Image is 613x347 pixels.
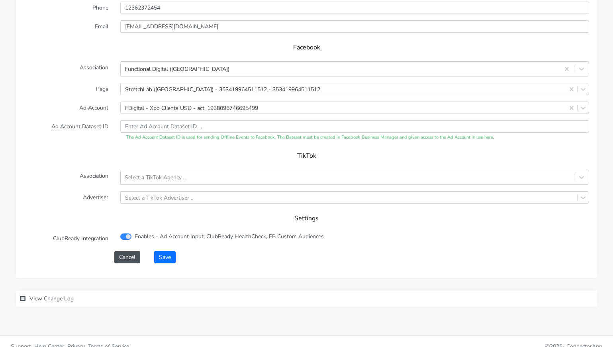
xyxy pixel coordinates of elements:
[114,251,140,263] button: Cancel
[18,120,114,141] label: Ad Account Dataset ID
[125,173,186,182] div: Select a TikTok Agency ..
[18,61,114,76] label: Association
[32,215,581,222] h5: Settings
[18,191,114,204] label: Advertiser
[18,102,114,114] label: Ad Account
[120,2,589,14] input: Enter phone ...
[125,104,258,112] div: FDigital - Xpo Clients USD - act_1938096746695499
[125,65,229,73] div: Functional Digital ([GEOGRAPHIC_DATA])
[18,2,114,14] label: Phone
[32,152,581,160] h5: TikTok
[18,232,114,245] label: ClubReady Integration
[135,232,324,241] label: Enables - Ad Account Input, ClubReady HealthCheck, FB Custom Audiences
[18,170,114,185] label: Association
[120,134,589,141] div: The Ad Account Dataset ID is used for sending Offline Events to Facebook. The Dataset must be cre...
[29,295,74,302] span: View Change Log
[125,193,193,202] div: Select a TikTok Advertiser ..
[18,83,114,95] label: Page
[120,20,589,33] input: Enter Email ...
[32,44,581,51] h5: Facebook
[18,20,114,33] label: Email
[125,85,320,93] div: StretchLab ([GEOGRAPHIC_DATA]) - 353419964511512 - 353419964511512
[120,120,589,133] input: Enter Ad Account Dataset ID ...
[154,251,176,263] button: Save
